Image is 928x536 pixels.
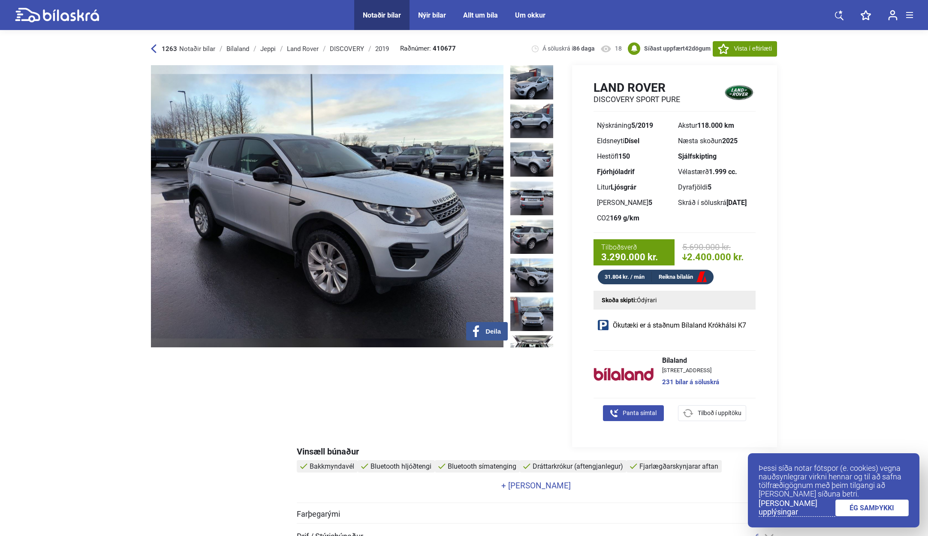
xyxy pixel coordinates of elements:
[611,183,636,191] b: Ljósgrár
[601,253,667,262] span: 3.290.000 kr.
[463,11,498,19] a: Allt um bíla
[297,510,340,518] span: Farþegarými
[615,45,622,53] span: 18
[678,122,752,129] div: Akstur
[678,138,752,145] div: Næsta skoðun
[510,258,553,292] img: 1741374052_4839673368862519073_13674025482373841.jpg
[297,447,777,456] div: Vinsæll búnaður
[515,11,545,19] a: Um okkur
[637,297,657,304] span: Ódýrari
[510,104,553,138] img: 1741374049_4692378035871568887_13674022019977098.jpg
[597,122,671,129] div: Nýskráning
[597,138,671,145] div: Eldsneyti
[601,243,667,253] span: Tilboðsverð
[682,252,748,262] span: 2.400.000 kr.
[330,45,364,52] div: DISCOVERY
[297,482,775,490] a: + [PERSON_NAME]
[708,183,711,191] b: 5
[709,168,737,176] b: 1.999 cc.
[371,462,431,470] span: Bluetooth hljóðtengi
[510,181,553,215] img: 1741374050_3928939169472403538_13674023197205458.jpg
[713,41,777,57] button: Vista í eftirlæti
[418,11,446,19] a: Nýir bílar
[162,45,177,53] b: 1263
[835,500,909,516] a: ÉG SAMÞYKKI
[287,45,319,52] div: Land Rover
[610,214,639,222] b: 169 g/km
[598,272,652,282] div: 31.804 kr. / mán
[652,272,714,283] a: Reikna bílalán
[722,80,756,105] img: logo Land Rover DISCOVERY SPORT PURE
[613,322,746,329] span: Ökutæki er á staðnum Bílaland Krókhálsi K7
[510,220,553,254] img: 1741374051_3099700234995721368_13674023868165345.jpg
[734,44,772,53] span: Vista í eftirlæti
[594,81,680,95] h1: Land Rover
[662,379,719,385] a: 231 bílar á söluskrá
[433,45,456,52] b: 410677
[510,142,553,177] img: 1741374050_8421905885848075343_13674022578181171.jpg
[375,45,389,52] div: 2019
[573,45,595,52] b: 86 daga
[678,152,717,160] b: Sjálfskipting
[448,462,516,470] span: Bluetooth símatenging
[310,462,354,470] span: Bakkmyndavél
[597,153,671,160] div: Hestöfl
[533,462,623,470] span: Dráttarkrókur (aftengjanlegur)
[363,11,401,19] a: Notaðir bílar
[597,215,671,222] div: CO2
[597,199,671,206] div: [PERSON_NAME]
[678,199,752,206] div: Skráð í söluskrá
[682,243,748,251] span: 5.690.000 kr.
[726,199,747,207] b: [DATE]
[485,328,501,335] span: Deila
[510,297,553,331] img: 1741374054_3328973451672328873_13674026698203511.jpg
[594,95,680,104] h2: DISCOVERY SPORT PURE
[648,199,652,207] b: 5
[179,45,215,53] span: Notaðir bílar
[644,45,711,52] b: Síðast uppfært dögum
[722,137,738,145] b: 2025
[597,168,635,176] b: Fjórhjóladrif
[597,184,671,191] div: Litur
[602,297,637,304] strong: Skoða skipti:
[697,121,734,129] b: 118.000 km
[678,169,752,175] div: Vélastærð
[623,409,657,418] span: Panta símtal
[759,499,835,517] a: [PERSON_NAME] upplýsingar
[698,409,741,418] span: Tilboð í uppítöku
[542,45,595,53] span: Á söluskrá í
[510,335,553,370] img: 1741374054_6080593005290847182_13674027246373623.jpg
[260,45,276,52] div: Jeppi
[510,65,553,99] img: 1741374048_1756813798599228046_13674021432974798.jpg
[678,184,752,191] div: Dyrafjöldi
[631,121,653,129] b: 5/2019
[400,45,456,52] span: Raðnúmer:
[618,152,630,160] b: 150
[639,462,718,470] span: Fjarlægðarskynjarar aftan
[662,367,719,373] span: [STREET_ADDRESS]
[685,45,692,52] span: 42
[662,357,719,364] span: Bílaland
[466,322,508,340] button: Deila
[624,137,639,145] b: Dísel
[226,45,249,52] div: Bílaland
[759,464,909,498] p: Þessi síða notar fótspor (e. cookies) vegna nauðsynlegrar virkni hennar og til að safna tölfræðig...
[888,10,898,21] img: user-login.svg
